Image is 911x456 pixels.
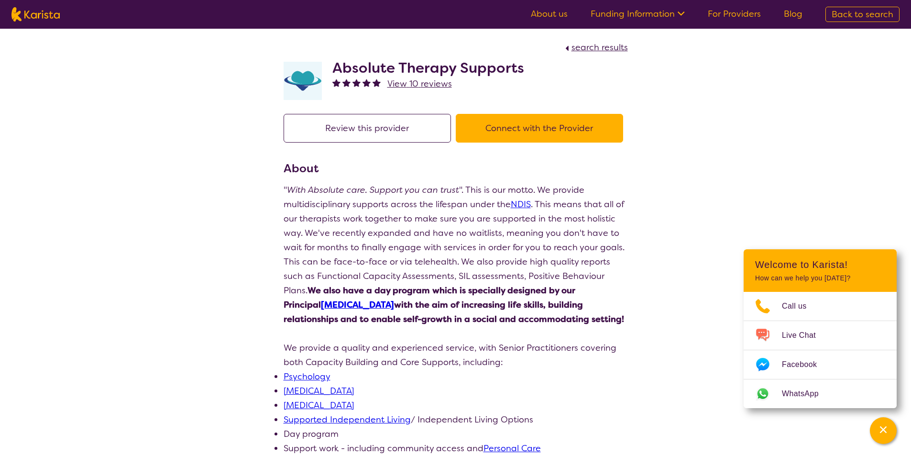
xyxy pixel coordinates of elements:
a: For Providers [708,8,761,20]
button: Review this provider [284,114,451,143]
a: Funding Information [591,8,685,20]
span: View 10 reviews [387,78,452,89]
button: Connect with the Provider [456,114,623,143]
a: Blog [784,8,802,20]
a: Psychology [284,371,330,382]
a: View 10 reviews [387,77,452,91]
a: [MEDICAL_DATA] [321,299,394,311]
a: [MEDICAL_DATA] [284,400,354,411]
img: fullstar [362,78,371,87]
a: [MEDICAL_DATA] [284,385,354,397]
span: search results [571,42,628,53]
div: Channel Menu [744,249,897,408]
p: How can we help you [DATE]? [755,274,885,282]
li: Day program [284,427,628,441]
h3: About [284,160,628,177]
span: Live Chat [782,328,827,343]
img: otyvwjbtyss6nczvq3hf.png [284,62,322,100]
strong: We also have a day program which is specially designed by our Principal with the aim of increasin... [284,285,624,325]
span: Call us [782,299,818,313]
p: " ". This is our motto. We provide multidisciplinary supports across the lifespan under the . Thi... [284,183,628,326]
img: Karista logo [11,7,60,22]
h2: Welcome to Karista! [755,259,885,270]
a: Connect with the Provider [456,122,628,134]
button: Channel Menu [870,417,897,444]
img: fullstar [332,78,340,87]
em: With Absolute care. Support you can trust [287,184,459,196]
p: We provide a quality and experienced service, with Senior Practitioners covering both Capacity Bu... [284,341,628,369]
span: Back to search [832,9,893,20]
li: / Independent Living Options [284,412,628,427]
a: About us [531,8,568,20]
img: fullstar [352,78,361,87]
h2: Absolute Therapy Supports [332,59,524,77]
a: search results [563,42,628,53]
a: Web link opens in a new tab. [744,379,897,408]
a: Supported Independent Living [284,414,411,425]
span: Facebook [782,357,828,372]
img: fullstar [373,78,381,87]
a: Back to search [825,7,900,22]
li: Support work - including community access and [284,441,628,456]
span: WhatsApp [782,387,830,401]
a: NDIS [511,199,531,210]
img: fullstar [342,78,351,87]
ul: Choose channel [744,292,897,408]
a: Personal Care [483,443,541,454]
a: Review this provider [284,122,456,134]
